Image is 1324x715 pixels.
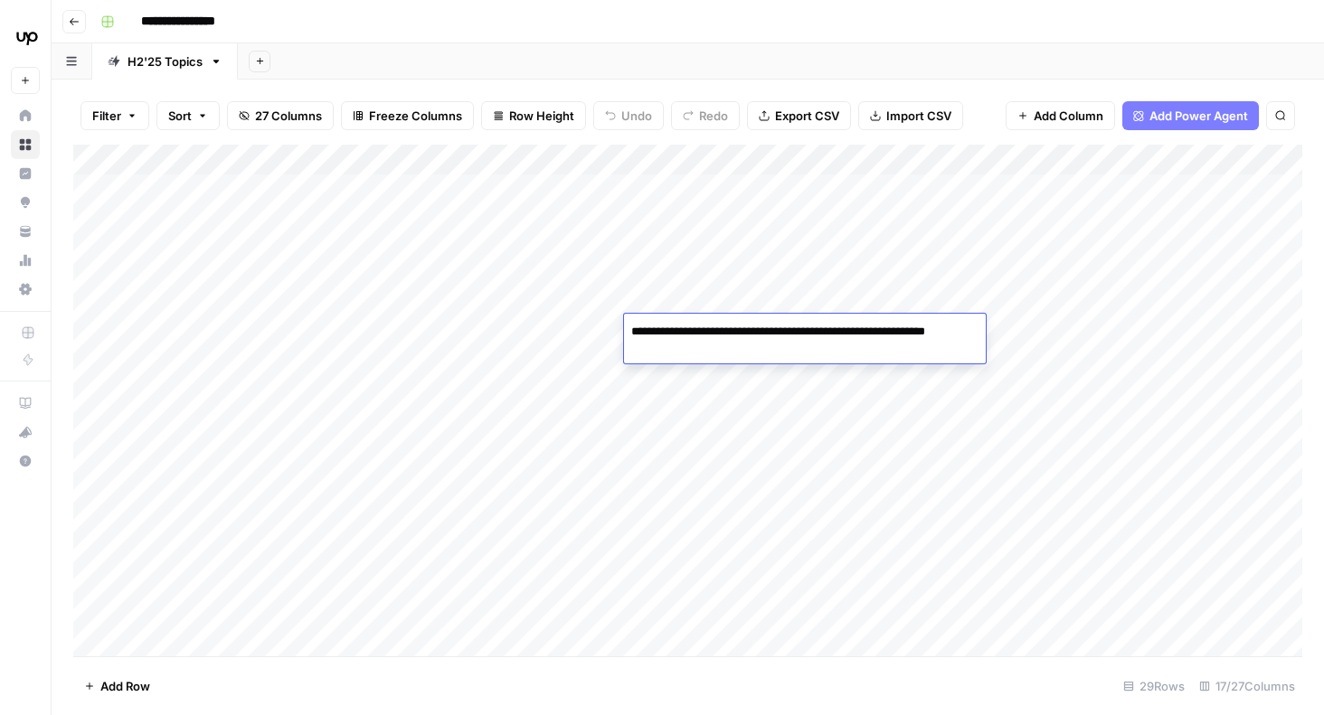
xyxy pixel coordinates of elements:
[1149,107,1248,125] span: Add Power Agent
[1122,101,1259,130] button: Add Power Agent
[156,101,220,130] button: Sort
[593,101,664,130] button: Undo
[747,101,851,130] button: Export CSV
[775,107,839,125] span: Export CSV
[11,246,40,275] a: Usage
[92,107,121,125] span: Filter
[621,107,652,125] span: Undo
[100,677,150,695] span: Add Row
[1116,672,1192,701] div: 29 Rows
[11,447,40,475] button: Help + Support
[168,107,192,125] span: Sort
[12,419,39,446] div: What's new?
[341,101,474,130] button: Freeze Columns
[92,43,238,80] a: H2'25 Topics
[11,159,40,188] a: Insights
[11,101,40,130] a: Home
[1192,672,1302,701] div: 17/27 Columns
[509,107,574,125] span: Row Height
[858,101,963,130] button: Import CSV
[369,107,462,125] span: Freeze Columns
[128,52,203,71] div: H2'25 Topics
[11,14,40,60] button: Workspace: Upwork
[80,101,149,130] button: Filter
[1034,107,1103,125] span: Add Column
[11,389,40,418] a: AirOps Academy
[11,21,43,53] img: Upwork Logo
[11,418,40,447] button: What's new?
[11,130,40,159] a: Browse
[227,101,334,130] button: 27 Columns
[11,275,40,304] a: Settings
[11,188,40,217] a: Opportunities
[255,107,322,125] span: 27 Columns
[481,101,586,130] button: Row Height
[671,101,740,130] button: Redo
[699,107,728,125] span: Redo
[1006,101,1115,130] button: Add Column
[73,672,161,701] button: Add Row
[11,217,40,246] a: Your Data
[886,107,951,125] span: Import CSV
